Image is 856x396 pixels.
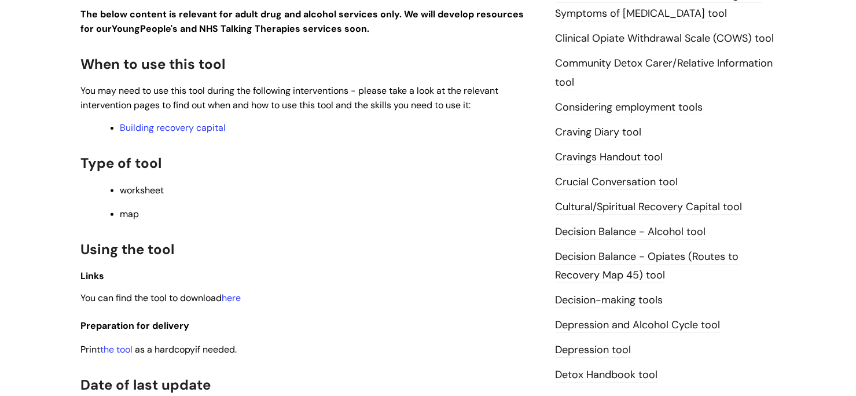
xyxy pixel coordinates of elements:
[81,292,241,304] span: You can find the tool to download
[556,343,631,358] a: Depression tool
[81,320,190,332] span: Preparation for delivery
[556,368,658,383] a: Detox Handbook tool
[120,122,226,134] a: Building recovery capital
[556,250,739,283] a: Decision Balance - Opiates (Routes to Recovery Map 45) tool
[81,8,524,35] strong: The below content is relevant for adult drug and alcohol services only. We will develop resources...
[556,318,721,333] a: Depression and Alcohol Cycle tool
[196,343,237,355] span: if needed.
[81,85,499,111] span: You may need to use this tool during the following interventions - please take a look at the rele...
[120,184,164,196] span: worksheet
[81,376,211,394] span: Date of last update
[556,293,663,308] a: Decision-making tools
[81,270,105,282] span: Links
[556,200,743,215] a: Cultural/Spiritual Recovery Capital tool
[135,343,196,355] span: as a hardcopy
[556,175,678,190] a: Crucial Conversation tool
[556,125,642,140] a: Craving Diary tool
[101,343,133,355] a: the tool
[141,23,178,35] strong: People's
[81,154,162,172] span: Type of tool
[556,56,773,90] a: Community Detox Carer/Relative Information tool
[81,55,226,73] span: When to use this tool
[556,225,706,240] a: Decision Balance - Alcohol tool
[222,292,241,304] a: here
[81,343,101,355] span: Print
[556,31,774,46] a: Clinical Opiate Withdrawal Scale (COWS) tool
[556,100,703,115] a: Considering employment tools
[112,23,181,35] strong: Young
[120,208,139,220] span: map
[81,240,175,258] span: Using the tool
[556,150,663,165] a: Cravings Handout tool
